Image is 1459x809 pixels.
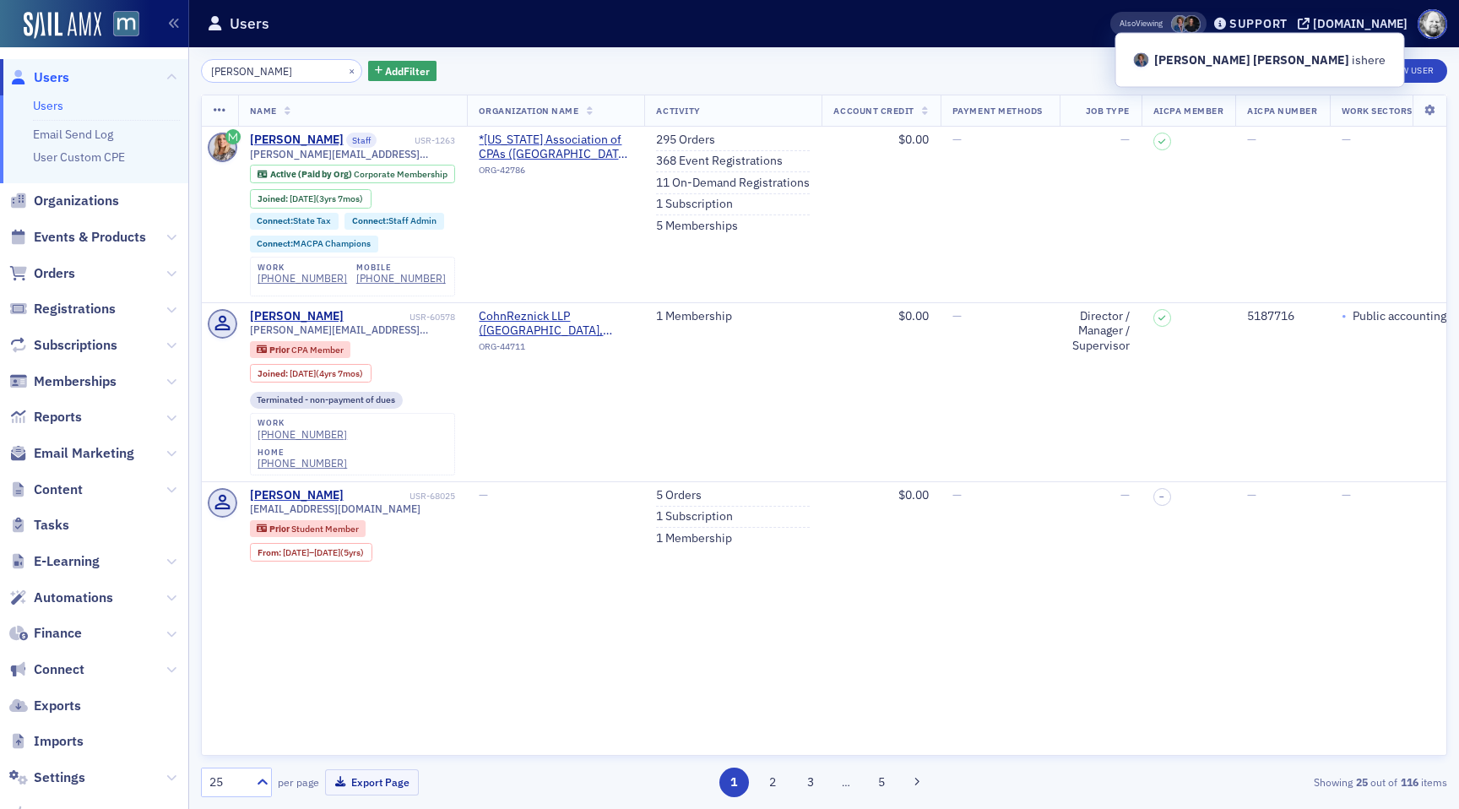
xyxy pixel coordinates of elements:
span: [DATE] [290,193,316,204]
span: [EMAIL_ADDRESS][DOMAIN_NAME] [250,502,420,515]
span: Lauren McDonough [1183,15,1201,33]
span: Orders [34,264,75,283]
a: [PERSON_NAME] [250,133,344,148]
span: Prior [269,344,291,356]
strong: 25 [1353,774,1370,790]
a: Active (Paid by Org) Corporate Membership [258,169,447,180]
div: – (5yrs) [283,547,364,558]
a: 1 Subscription [656,197,733,212]
span: Add Filter [385,63,430,79]
a: Events & Products [9,228,146,247]
span: AICPA Member [1153,105,1223,117]
a: 1 Membership [656,531,732,546]
span: Imports [34,732,84,751]
span: AICPA Number [1247,105,1317,117]
div: work [258,263,347,273]
button: 1 [719,768,749,797]
a: E-Learning [9,552,100,571]
div: USR-68025 [346,491,455,502]
input: Search… [201,59,362,83]
a: 1 Membership [656,309,732,324]
span: — [952,487,962,502]
span: Student Member [291,523,359,535]
span: — [479,487,488,502]
a: 368 Event Registrations [656,154,783,169]
a: Automations [9,589,113,607]
div: Prior: Prior: CPA Member [250,341,351,358]
a: Prior CPA Member [257,345,343,356]
div: [PHONE_NUMBER] [258,457,347,470]
div: work [258,418,347,428]
span: Name [250,105,277,117]
div: (4yrs 7mos) [290,368,363,379]
span: Events & Products [34,228,146,247]
span: — [1120,132,1130,147]
div: Terminated - non-payment of dues [250,392,404,409]
div: ORG-42786 [479,165,632,182]
span: — [1120,487,1130,502]
span: Email Marketing [34,444,134,463]
div: (3yrs 7mos) [290,193,363,204]
a: 11 On-Demand Registrations [656,176,810,191]
span: Chris Dougherty [1171,15,1189,33]
a: Imports [9,732,84,751]
span: Corporate Membership [354,168,447,180]
span: $0.00 [898,308,929,323]
a: New User [1376,59,1447,83]
span: Subscriptions [34,336,117,355]
a: User Custom CPE [33,149,125,165]
a: Prior Student Member [257,523,358,534]
span: — [1342,132,1351,147]
a: Email Send Log [33,127,113,142]
span: — [952,132,962,147]
a: Connect:MACPA Champions [257,238,371,249]
span: — [1247,487,1256,502]
span: Finance [34,624,82,643]
button: Export Page [325,769,419,795]
span: Organization Name [479,105,578,117]
button: 5 [867,768,897,797]
span: Job Type [1086,105,1130,117]
span: *Maryland Association of CPAs (Timonium, MD) [479,133,632,162]
a: Users [9,68,69,87]
a: [PERSON_NAME] [250,309,344,324]
a: Subscriptions [9,336,117,355]
a: [PHONE_NUMBER] [258,272,347,285]
a: Finance [9,624,82,643]
strong: [PERSON_NAME] [PERSON_NAME] [1154,52,1349,68]
div: USR-60578 [346,312,455,323]
span: $0.00 [898,487,929,502]
a: [PERSON_NAME] [250,488,344,503]
span: Connect : [257,214,293,226]
span: [DATE] [283,546,309,558]
span: – [1159,491,1164,502]
a: Registrations [9,300,116,318]
div: Connect: [250,213,339,230]
a: Reports [9,408,82,426]
span: $0.00 [898,132,929,147]
a: Memberships [9,372,117,391]
div: Showing out of items [1044,774,1447,790]
span: Exports [34,697,81,715]
div: ORG-44711 [479,341,632,358]
label: per page [278,774,319,790]
a: Email Marketing [9,444,134,463]
a: Orders [9,264,75,283]
div: From: 2017-03-15 00:00:00 [250,543,372,562]
span: From : [258,547,283,558]
a: [PHONE_NUMBER] [356,272,446,285]
span: Automations [34,589,113,607]
a: Connect:State Tax [257,215,331,226]
div: USR-1263 [380,135,456,146]
img: SailAMX [24,12,101,39]
span: Connect : [257,237,293,249]
span: Settings [34,768,85,787]
div: [DOMAIN_NAME] [1313,16,1407,31]
span: Payment Methods [952,105,1043,117]
span: Connect [34,660,84,679]
div: [PHONE_NUMBER] [258,428,347,441]
div: home [258,448,347,458]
